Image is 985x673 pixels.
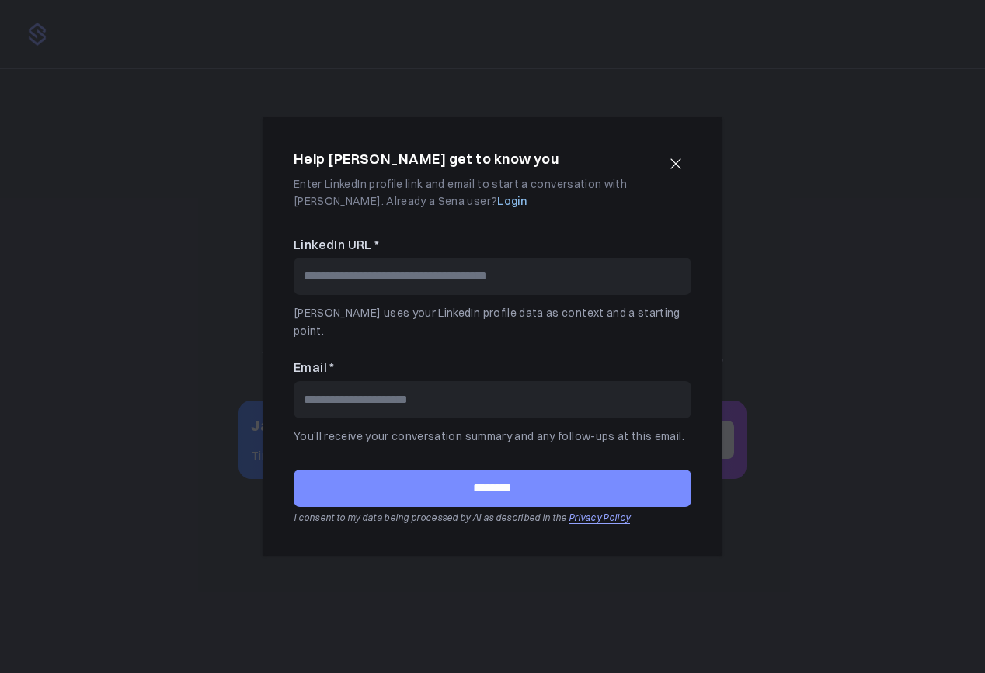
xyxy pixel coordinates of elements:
[294,304,691,339] p: [PERSON_NAME] uses your LinkedIn profile data as context and a starting point.
[497,194,527,208] a: Login
[294,235,691,255] label: LinkedIn URL *
[294,358,691,378] label: Email *
[294,175,654,210] p: Enter LinkedIn profile link and email to start a conversation with [PERSON_NAME]. Already a Sena ...
[569,512,630,523] a: Privacy Policy
[294,428,691,445] p: You’ll receive your conversation summary and any follow-ups at this email.
[294,512,567,523] span: I consent to my data being processed by AI as described in the
[294,148,559,171] h2: Help [PERSON_NAME] get to know you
